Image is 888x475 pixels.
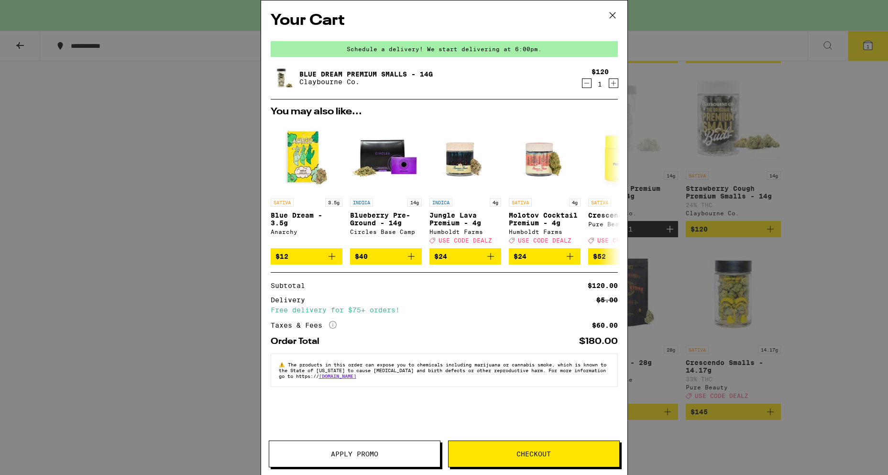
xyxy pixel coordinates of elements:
div: $120 [592,68,609,76]
span: USE CODE DEALZ [518,237,571,243]
div: Pure Beauty [588,221,660,227]
span: USE CODE DEALZ [597,237,651,243]
a: Blue Dream Premium Smalls - 14g [299,70,433,78]
img: Humboldt Farms - Jungle Lava Premium - 4g [429,122,501,193]
span: $24 [434,253,447,260]
button: Add to bag [350,248,422,265]
div: $60.00 [592,322,618,329]
p: INDICA [350,198,373,207]
p: 4g [569,198,581,207]
p: 3.5g [325,198,342,207]
span: $52 [593,253,606,260]
div: Circles Base Camp [350,229,422,235]
img: Anarchy - Blue Dream - 3.5g [271,122,342,193]
span: USE CODE DEALZ [439,237,492,243]
p: 14g [407,198,422,207]
div: Humboldt Farms [429,229,501,235]
span: The products in this order can expose you to chemicals including marijuana or cannabis smoke, whi... [279,362,606,379]
button: Checkout [448,441,620,467]
span: Checkout [516,451,551,457]
p: Blue Dream - 3.5g [271,211,342,227]
span: $24 [514,253,526,260]
img: Circles Base Camp - Blueberry Pre-Ground - 14g [350,122,422,193]
p: SATIVA [509,198,532,207]
div: Taxes & Fees [271,321,337,330]
div: Anarchy [271,229,342,235]
img: Pure Beauty - Crescendo - 3.5g [588,122,660,193]
span: $40 [355,253,368,260]
span: ⚠️ [279,362,288,367]
div: Free delivery for $75+ orders! [271,307,618,313]
div: $180.00 [579,337,618,346]
p: Blueberry Pre-Ground - 14g [350,211,422,227]
button: Add to bag [588,248,660,265]
a: Open page for Blue Dream - 3.5g from Anarchy [271,122,342,248]
button: Apply Promo [269,441,440,467]
img: Blue Dream Premium Smalls - 14g [271,65,297,91]
span: Apply Promo [331,451,378,457]
button: Add to bag [429,248,501,265]
p: Jungle Lava Premium - 4g [429,211,501,227]
a: Open page for Molotov Cocktail Premium - 4g from Humboldt Farms [509,122,581,248]
div: Humboldt Farms [509,229,581,235]
div: Schedule a delivery! We start delivering at 6:00pm. [271,41,618,57]
div: 1 [592,80,609,88]
a: Open page for Blueberry Pre-Ground - 14g from Circles Base Camp [350,122,422,248]
p: INDICA [429,198,452,207]
p: 4g [490,198,501,207]
p: Molotov Cocktail Premium - 4g [509,211,581,227]
button: Decrement [582,78,592,88]
p: SATIVA [588,198,611,207]
button: Add to bag [271,248,342,265]
span: $12 [275,253,288,260]
div: Delivery [271,297,312,303]
p: Crescendo - 3.5g [588,211,660,219]
button: Increment [609,78,618,88]
div: $5.00 [596,297,618,303]
img: Humboldt Farms - Molotov Cocktail Premium - 4g [509,122,581,193]
a: [DOMAIN_NAME] [319,373,356,379]
h2: You may also like... [271,107,618,117]
a: Open page for Crescendo - 3.5g from Pure Beauty [588,122,660,248]
p: Claybourne Co. [299,78,433,86]
h2: Your Cart [271,10,618,32]
a: Open page for Jungle Lava Premium - 4g from Humboldt Farms [429,122,501,248]
div: $120.00 [588,282,618,289]
div: Order Total [271,337,326,346]
button: Add to bag [509,248,581,265]
span: Hi. Need any help? [6,7,69,14]
div: Subtotal [271,282,312,289]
